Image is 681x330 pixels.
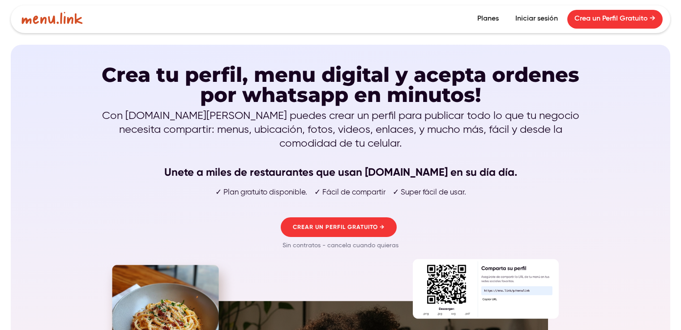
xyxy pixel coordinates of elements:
[99,64,582,105] h1: Crea tu perfil, menu digital y acepta ordenes por whatsapp en minutos!
[470,10,506,29] a: Planes
[164,165,517,178] strong: Unete a miles de restaurantes que usan [DOMAIN_NAME] en su día día.
[567,10,663,29] a: Crea un Perfil Gratuito →
[99,109,582,180] p: Con [DOMAIN_NAME][PERSON_NAME] puedes crear un perfil para publicar todo lo que tu negocio necesi...
[314,188,385,198] p: ✓ Fácil de compartir
[393,188,466,198] p: ✓ Super fácil de usar.
[215,188,307,198] p: ✓ Plan gratuito disponible.
[279,237,402,254] p: Sin contratos - cancela cuando quieras
[508,10,565,29] a: Iniciar sesión
[281,217,397,237] a: CREAR UN PERFIL GRATUITO →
